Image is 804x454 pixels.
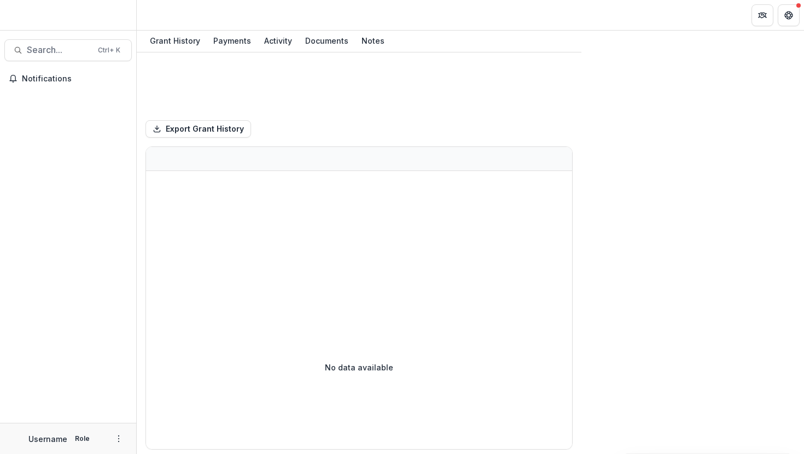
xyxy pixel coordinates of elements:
button: Partners [751,4,773,26]
p: Username [28,433,67,445]
div: Activity [260,33,296,49]
button: More [112,432,125,445]
div: Payments [209,33,255,49]
div: Ctrl + K [96,44,123,56]
span: Notifications [22,74,127,84]
button: Notifications [4,70,132,87]
button: Search... [4,39,132,61]
div: Documents [301,33,353,49]
a: Notes [357,31,389,52]
p: Role [72,434,93,444]
button: Get Help [778,4,800,26]
a: Documents [301,31,353,52]
button: Export Grant History [145,120,251,138]
a: Payments [209,31,255,52]
div: Grant History [145,33,205,49]
a: Grant History [145,31,205,52]
span: Search... [27,45,91,55]
a: Activity [260,31,296,52]
p: No data available [325,362,393,373]
div: Notes [357,33,389,49]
